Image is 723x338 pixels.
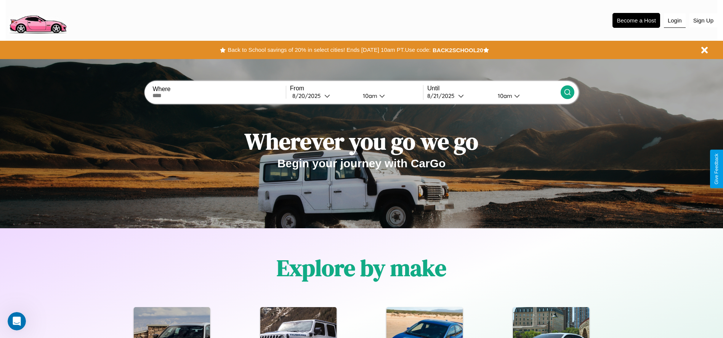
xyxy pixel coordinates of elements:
button: Sign Up [689,13,717,27]
button: Login [664,13,686,28]
div: Give Feedback [714,154,719,184]
button: 10am [492,92,561,100]
button: 8/20/2025 [290,92,357,100]
label: From [290,85,423,92]
button: Back to School savings of 20% in select cities! Ends [DATE] 10am PT.Use code: [226,45,432,55]
div: 10am [494,92,514,99]
div: 8 / 20 / 2025 [292,92,324,99]
b: BACK2SCHOOL20 [433,47,483,53]
div: 8 / 21 / 2025 [427,92,458,99]
label: Until [427,85,560,92]
button: 10am [357,92,423,100]
img: logo [6,4,70,35]
h1: Explore by make [277,252,446,284]
label: Where [152,86,285,93]
div: 10am [359,92,379,99]
iframe: Intercom live chat [8,312,26,330]
button: Become a Host [612,13,660,28]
